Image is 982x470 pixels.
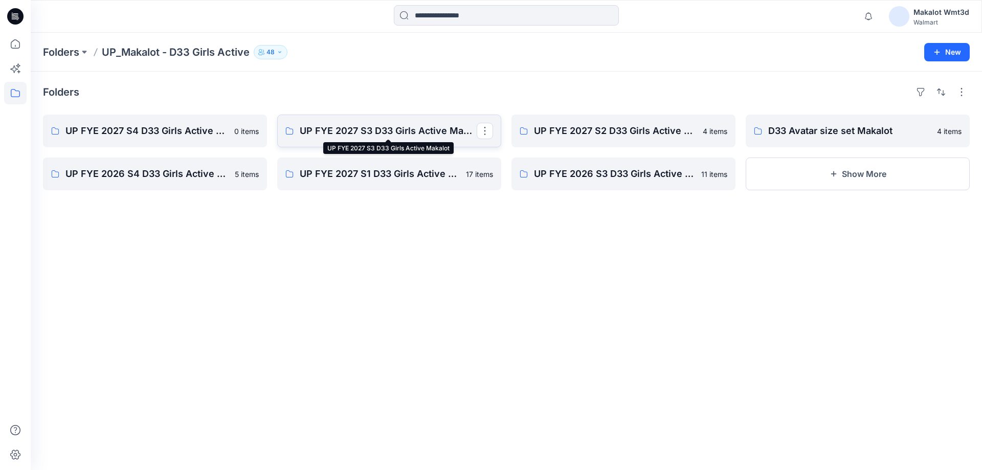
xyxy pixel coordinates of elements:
[300,167,460,181] p: UP FYE 2027 S1 D33 Girls Active Makalot
[277,115,501,147] a: UP FYE 2027 S3 D33 Girls Active Makalot
[43,115,267,147] a: UP FYE 2027 S4 D33 Girls Active Makalot0 items
[746,158,970,190] button: Show More
[235,169,259,180] p: 5 items
[43,86,79,98] h4: Folders
[65,167,229,181] p: UP FYE 2026 S4 D33 Girls Active Makalot
[466,169,493,180] p: 17 items
[924,43,970,61] button: New
[703,126,727,137] p: 4 items
[701,169,727,180] p: 11 items
[234,126,259,137] p: 0 items
[534,124,697,138] p: UP FYE 2027 S2 D33 Girls Active Makalot
[65,124,228,138] p: UP FYE 2027 S4 D33 Girls Active Makalot
[746,115,970,147] a: D33 Avatar size set Makalot4 items
[511,158,735,190] a: UP FYE 2026 S3 D33 Girls Active Makalot11 items
[768,124,931,138] p: D33 Avatar size set Makalot
[937,126,962,137] p: 4 items
[913,6,969,18] div: Makalot Wmt3d
[300,124,477,138] p: UP FYE 2027 S3 D33 Girls Active Makalot
[511,115,735,147] a: UP FYE 2027 S2 D33 Girls Active Makalot4 items
[43,45,79,59] a: Folders
[277,158,501,190] a: UP FYE 2027 S1 D33 Girls Active Makalot17 items
[254,45,287,59] button: 48
[102,45,250,59] p: UP_Makalot - D33 Girls Active
[889,6,909,27] img: avatar
[266,47,275,58] p: 48
[913,18,969,26] div: Walmart
[43,158,267,190] a: UP FYE 2026 S4 D33 Girls Active Makalot5 items
[534,167,695,181] p: UP FYE 2026 S3 D33 Girls Active Makalot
